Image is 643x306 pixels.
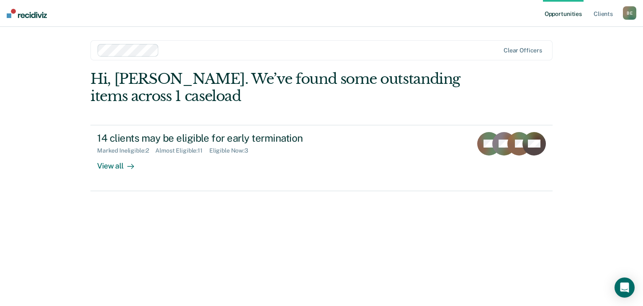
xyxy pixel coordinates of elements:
[7,9,47,18] img: Recidiviz
[504,47,542,54] div: Clear officers
[623,6,636,20] div: B E
[623,6,636,20] button: BE
[302,189,342,196] div: Loading data...
[615,277,635,298] div: Open Intercom Messenger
